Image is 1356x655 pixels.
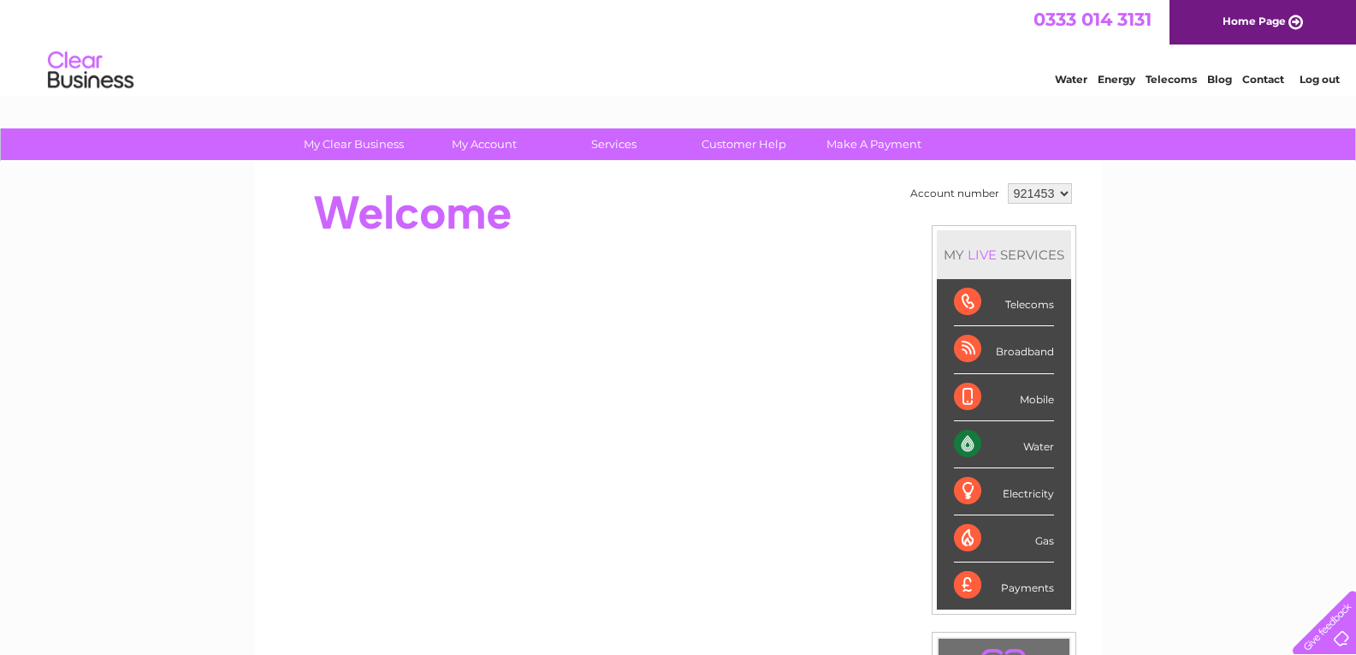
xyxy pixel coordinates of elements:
[954,421,1054,468] div: Water
[413,128,554,160] a: My Account
[47,45,134,97] img: logo.png
[937,230,1071,279] div: MY SERVICES
[906,179,1004,208] td: Account number
[1242,73,1284,86] a: Contact
[1146,73,1197,86] a: Telecoms
[954,374,1054,421] div: Mobile
[673,128,814,160] a: Customer Help
[954,563,1054,609] div: Payments
[275,9,1083,83] div: Clear Business is a trading name of Verastar Limited (registered in [GEOGRAPHIC_DATA] No. 3667643...
[1055,73,1087,86] a: Water
[954,326,1054,373] div: Broadband
[1207,73,1232,86] a: Blog
[1300,73,1340,86] a: Log out
[954,515,1054,563] div: Gas
[803,128,944,160] a: Make A Payment
[1098,73,1135,86] a: Energy
[954,279,1054,326] div: Telecoms
[283,128,424,160] a: My Clear Business
[954,468,1054,515] div: Electricity
[1033,9,1152,30] a: 0333 014 3131
[543,128,684,160] a: Services
[964,247,1000,263] div: LIVE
